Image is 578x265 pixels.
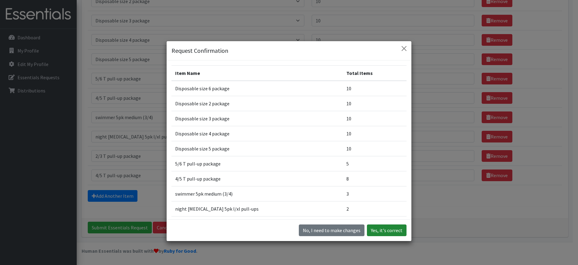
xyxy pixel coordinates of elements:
td: 5/6 T pull-up package [171,156,343,171]
td: 2 [343,201,407,216]
td: 10 [343,96,407,111]
h5: Request Confirmation [171,46,228,55]
td: swimmer 5pk medium (3/4) [171,186,343,201]
td: 3 [343,216,407,231]
td: 4/5 T pull-up package [171,171,343,186]
td: 10 [343,141,407,156]
button: Yes, it's correct [367,224,407,236]
td: night [MEDICAL_DATA] 5pk l/xl pull-ups [171,201,343,216]
th: Total Items [343,65,407,81]
button: No I need to make changes [299,224,364,236]
td: 2/3 T pull-up package [171,216,343,231]
td: 3 [343,186,407,201]
td: Disposable size 3 package [171,111,343,126]
th: Item Name [171,65,343,81]
td: 10 [343,111,407,126]
td: 10 [343,126,407,141]
td: 10 [343,81,407,96]
td: Disposable size 5 package [171,141,343,156]
button: Close [399,44,409,53]
td: 8 [343,171,407,186]
td: Disposable size 6 package [171,81,343,96]
td: 5 [343,156,407,171]
td: Disposable size 2 package [171,96,343,111]
td: Disposable size 4 package [171,126,343,141]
